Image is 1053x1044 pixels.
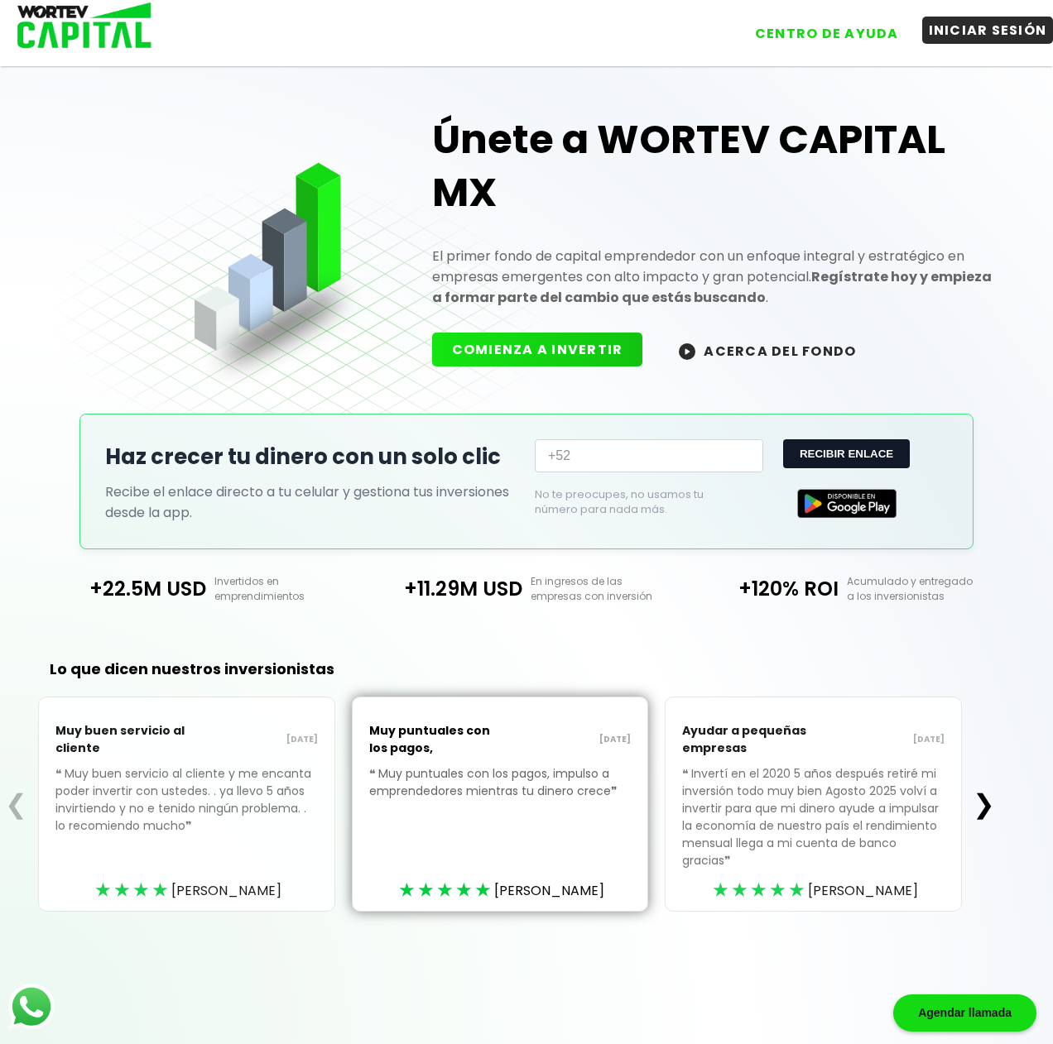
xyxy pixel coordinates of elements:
[369,765,378,782] span: ❝
[95,878,171,903] div: ★★★★
[53,574,207,603] p: +22.5M USD
[724,852,733,869] span: ❞
[432,246,1001,308] p: El primer fondo de capital emprendedor con un enfoque integral y estratégico en empresas emergent...
[187,733,318,746] p: [DATE]
[105,481,518,523] p: Recibe el enlace directo a tu celular y gestiona tus inversiones desde la app.
[55,765,318,860] p: Muy buen servicio al cliente y me encanta poder invertir con ustedes. . ya llevo 5 años invirtien...
[611,783,620,799] span: ❞
[500,733,631,746] p: [DATE]
[105,441,518,473] h2: Haz crecer tu dinero con un solo clic
[748,20,906,47] button: CENTRO DE AYUDA
[432,267,992,307] strong: Regístrate hoy y empieza a formar parte del cambio que estás buscando
[206,574,368,604] p: Invertidos en emprendimientos
[732,7,906,47] a: CENTRO DE AYUDA
[522,574,685,604] p: En ingresos de las empresas con inversión
[494,880,604,901] span: [PERSON_NAME]
[399,878,494,903] div: ★★★★★
[369,714,500,765] p: Muy puntuales con los pagos,
[893,994,1036,1032] div: Agendar llamada
[659,333,876,368] button: ACERCA DEL FONDO
[968,788,1000,821] button: ❯
[783,439,910,468] button: RECIBIR ENLACE
[55,714,186,765] p: Muy buen servicio al cliente
[713,878,808,903] div: ★★★★★
[432,333,643,366] button: COMIENZA A INVERTIR
[682,765,945,894] p: Invertí en el 2020 5 años después retiré mi inversión todo muy bien Agosto 2025 volví a invertir ...
[808,880,918,901] span: [PERSON_NAME]
[679,343,695,360] img: wortev-capital-acerca-del-fondo
[685,574,839,603] p: +120% ROI
[535,487,737,517] p: No te preocupes, no usamos tu número para nada más.
[368,574,522,603] p: +11.29M USD
[682,714,813,765] p: Ayudar a pequeñas empresas
[369,765,632,825] p: Muy puntuales con los pagos, impulso a emprendedores mientras tu dinero crece
[432,113,1001,219] h1: Únete a WORTEV CAPITAL MX
[797,489,897,518] img: Google Play
[171,880,281,901] span: [PERSON_NAME]
[8,984,55,1030] img: logos_whatsapp-icon.242b2217.svg
[55,765,65,782] span: ❝
[814,733,945,746] p: [DATE]
[839,574,1001,604] p: Acumulado y entregado a los inversionistas
[432,340,660,359] a: COMIENZA A INVERTIR
[682,765,691,782] span: ❝
[185,817,195,834] span: ❞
